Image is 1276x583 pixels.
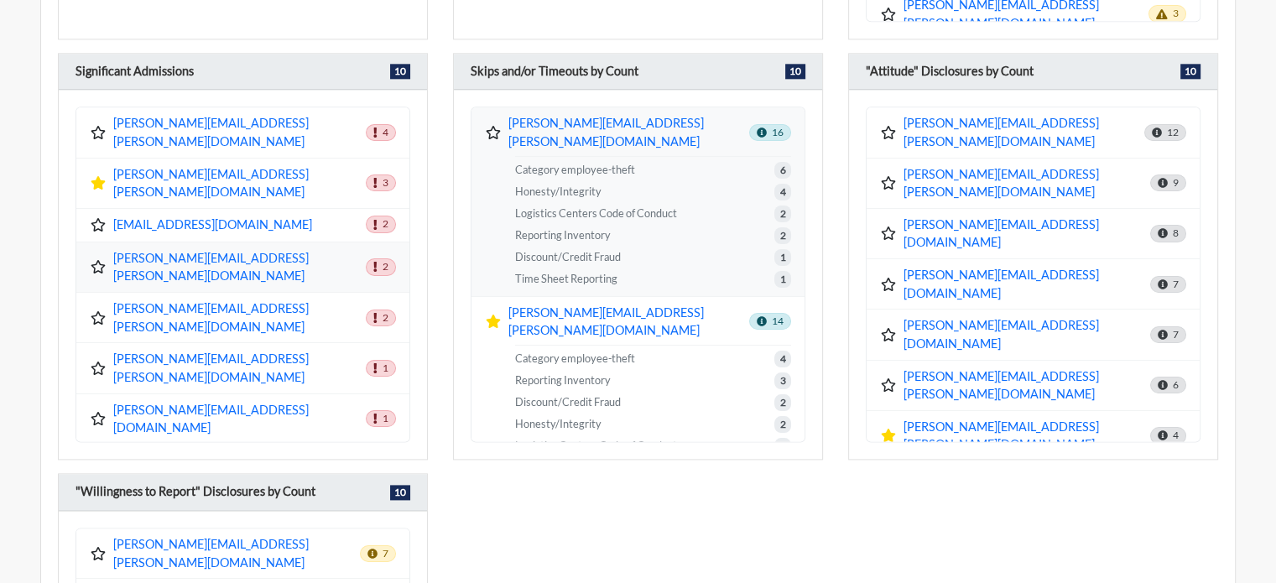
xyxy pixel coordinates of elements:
span: 16 skips/timeouts [749,124,791,141]
a: [PERSON_NAME][EMAIL_ADDRESS][PERSON_NAME][DOMAIN_NAME] [113,114,366,150]
span: Discount/Credit Fraud [515,394,768,410]
a: [PERSON_NAME][EMAIL_ADDRESS][DOMAIN_NAME] [904,316,1150,352]
h6: "Attitude" Disclosures by Count [866,64,1034,80]
span: 2 [774,438,791,455]
div: Employees displayed in this category reported Significant Admissions, achieved consistency scores... [59,54,427,91]
span: Logistics Centers Code of Conduct [515,206,768,221]
span: 2 [774,416,791,433]
h6: Significant Admissions [76,64,194,80]
span: Total count: 8 [1150,225,1186,242]
span: 3 observations [1148,5,1186,22]
a: [PERSON_NAME][EMAIL_ADDRESS][PERSON_NAME][DOMAIN_NAME] [904,114,1144,150]
a: [PERSON_NAME][EMAIL_ADDRESS][PERSON_NAME][DOMAIN_NAME] [904,165,1150,201]
span: Discount/Credit Fraud [515,249,768,265]
a: [PERSON_NAME][EMAIL_ADDRESS][PERSON_NAME][DOMAIN_NAME] [508,114,749,150]
span: Reporting Inventory [515,372,768,388]
h6: "Willingness to Report" Disclosures by Count [76,484,315,500]
span: 4 admissions [366,124,396,141]
a: [PERSON_NAME][EMAIL_ADDRESS][PERSON_NAME][DOMAIN_NAME] [904,418,1150,454]
span: 2 [774,394,791,411]
span: Category employee-theft [515,351,768,367]
a: [PERSON_NAME][EMAIL_ADDRESS][PERSON_NAME][DOMAIN_NAME] [113,299,366,336]
span: Total count: 7 [360,545,396,562]
span: 1 [774,271,791,288]
span: 1 admissions [366,410,396,427]
span: 6 [774,162,791,179]
span: Total count: 9 [1150,174,1186,191]
span: 2 admissions [366,258,396,275]
span: Total count: 12 [1144,124,1186,141]
span: 1 [774,249,791,266]
a: [PERSON_NAME][EMAIL_ADDRESS][PERSON_NAME][DOMAIN_NAME] [113,165,366,201]
div: Employees displayed in this category reported Forgiving Attitudes towards counterproductive/crimi... [849,54,1217,91]
div: Employees displayed in this category intentionally Skipped questions or allowed questions to Time... [454,54,822,91]
span: 10 [390,485,410,500]
a: [PERSON_NAME][EMAIL_ADDRESS][PERSON_NAME][DOMAIN_NAME] [113,350,366,386]
a: [EMAIL_ADDRESS][DOMAIN_NAME] [113,216,312,234]
span: Logistics Centers Code of Conduct [515,438,768,454]
span: 2 [774,227,791,244]
a: [PERSON_NAME][EMAIL_ADDRESS][PERSON_NAME][DOMAIN_NAME] [113,535,360,571]
span: Total count: 6 [1150,377,1186,393]
span: 10 [1180,64,1200,79]
h6: Skips and/or Timeouts by Count [471,64,638,80]
a: [PERSON_NAME][EMAIL_ADDRESS][PERSON_NAME][DOMAIN_NAME] [113,249,366,285]
div: Employees displayed in this category reported Unwillingness to Report colleagues/coworkers involv... [59,474,427,511]
span: 4 [774,351,791,367]
span: 2 [774,206,791,222]
span: 2 admissions [366,216,396,232]
span: Total count: 7 [1150,276,1186,293]
a: [PERSON_NAME][EMAIL_ADDRESS][DOMAIN_NAME] [904,216,1150,252]
span: Reporting Inventory [515,227,768,243]
span: Total count: 4 [1150,427,1186,444]
span: 10 [390,64,410,79]
span: Category employee-theft [515,162,768,178]
span: 10 [785,64,805,79]
span: Honesty/Integrity [515,184,768,200]
a: [PERSON_NAME][EMAIL_ADDRESS][DOMAIN_NAME] [904,266,1150,302]
span: 4 [774,184,791,200]
span: Honesty/Integrity [515,416,768,432]
a: [PERSON_NAME][EMAIL_ADDRESS][PERSON_NAME][DOMAIN_NAME] [508,304,749,340]
a: [PERSON_NAME][EMAIL_ADDRESS][PERSON_NAME][DOMAIN_NAME] [904,367,1150,403]
span: 2 admissions [366,310,396,326]
span: Total count: 7 [1150,326,1186,343]
span: Time Sheet Reporting [515,271,768,287]
a: [PERSON_NAME][EMAIL_ADDRESS][DOMAIN_NAME] [113,401,366,437]
span: 1 admissions [366,360,396,377]
span: 3 [774,372,791,389]
span: 14 skips/timeouts [749,313,791,330]
span: 3 admissions [366,174,396,191]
